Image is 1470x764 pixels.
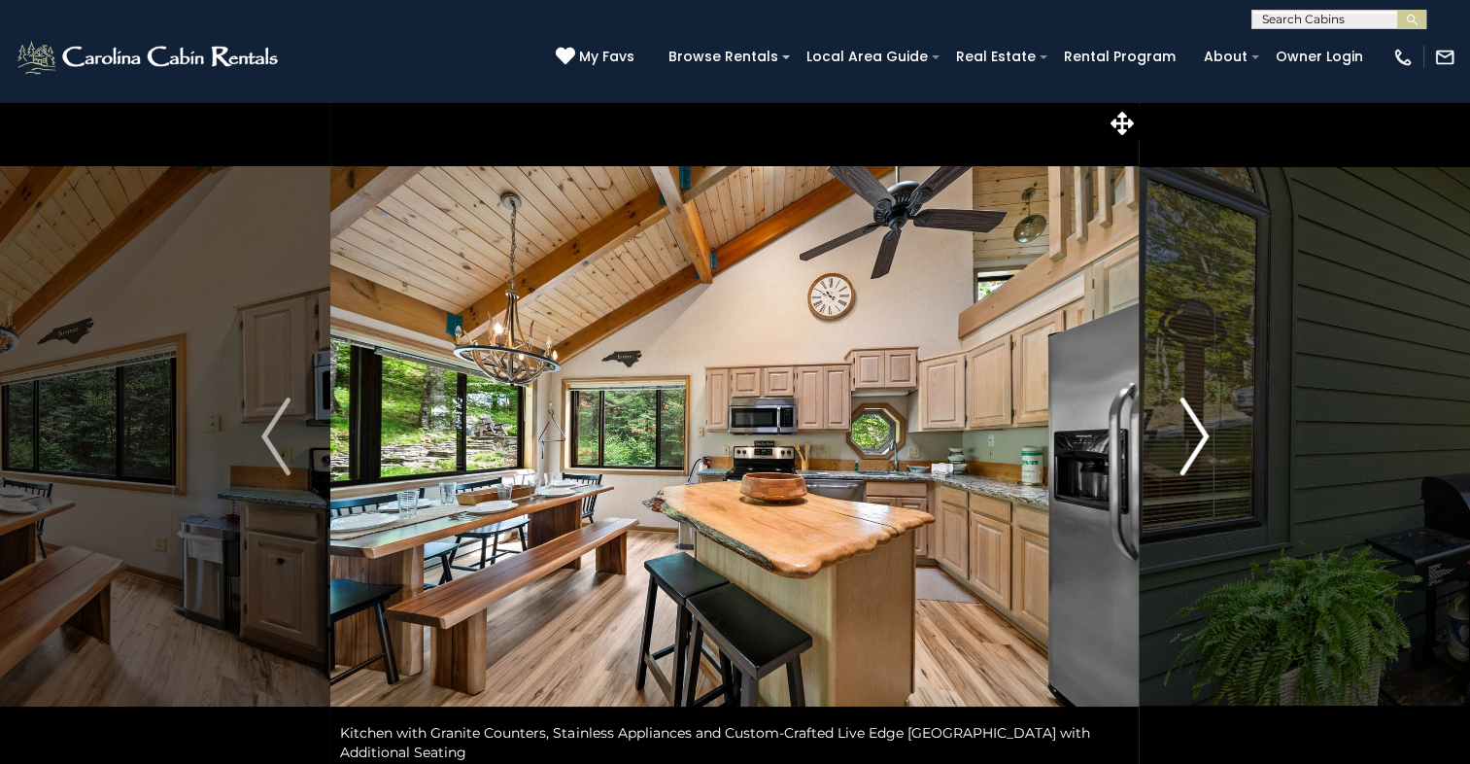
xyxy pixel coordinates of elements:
a: Real Estate [946,42,1045,72]
a: Owner Login [1266,42,1373,72]
a: Browse Rentals [659,42,788,72]
img: mail-regular-white.png [1434,47,1455,68]
img: arrow [1179,398,1209,475]
a: Local Area Guide [797,42,938,72]
a: My Favs [556,47,639,68]
img: arrow [261,398,291,475]
span: My Favs [579,47,634,67]
a: Rental Program [1054,42,1185,72]
img: White-1-2.png [15,38,284,77]
img: phone-regular-white.png [1392,47,1414,68]
a: About [1194,42,1257,72]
